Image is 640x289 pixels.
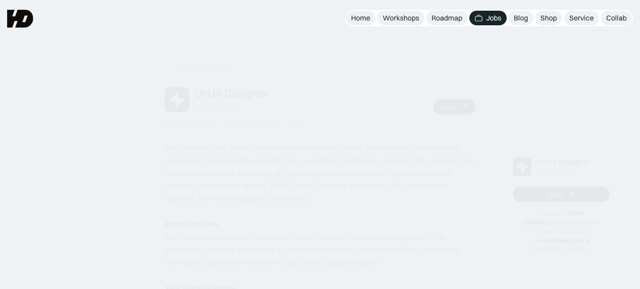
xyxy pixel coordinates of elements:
b: HaloDesigners [541,236,590,245]
a: Collab [601,11,632,25]
div: Service [569,13,594,23]
img: Job Image [164,87,189,112]
p: ‍ ‍ [164,218,476,231]
div: Apply [440,103,456,111]
div: Reel Unlimited [536,169,576,176]
a: Roadmap [426,11,468,25]
img: Job Image [513,157,532,176]
a: Apply [513,187,610,202]
div: Lihat semua job [179,64,229,73]
p: ‍ [164,269,476,282]
div: Jobs [486,13,501,23]
div: UI/UX Designer [195,87,269,100]
div: Shop [540,13,557,23]
p: ‍ [164,205,476,218]
p: Please let knows that you found this job via , [PERSON_NAME]! [513,208,610,254]
a: Jobs [469,11,507,25]
div: · [284,120,288,127]
div: Remote [194,120,216,127]
div: Workshops [383,13,419,23]
a: Workshops [377,11,424,25]
p: Reel Unlimited is currently looking for a UI/UX Designer to join our design team. The successful ... [164,231,476,269]
div: [GEOGRAPHIC_DATA] [221,120,283,127]
div: >25d [288,120,303,127]
a: Blog [508,11,533,25]
a: Apply [433,99,476,114]
div: Contract [164,120,189,127]
div: · [217,120,220,127]
div: · [190,120,193,127]
div: Blog [514,13,528,23]
a: Home [346,11,376,25]
a: Shop [535,11,562,25]
div: Home [351,13,370,23]
p: Reel Unlimited is a global creative services solution offering startups and SMBs unlimited design... [164,141,476,205]
div: Collab [606,13,627,23]
div: UI/UX Designer [536,158,591,167]
div: Roadmap [432,13,462,23]
div: Reel Unlimited [195,103,241,112]
b: Reel Unlimited [522,208,584,226]
a: Lihat semua job [164,61,232,76]
div: Apply [547,191,563,198]
strong: About The Role [164,220,219,229]
a: Service [564,11,599,25]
